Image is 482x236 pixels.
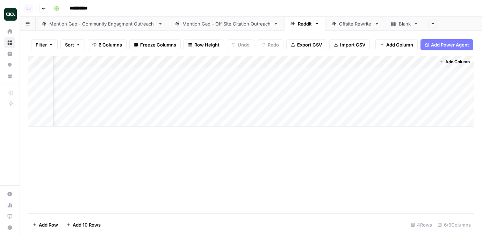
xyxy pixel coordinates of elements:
[4,26,15,37] a: Home
[238,41,250,48] span: Undo
[268,41,279,48] span: Redo
[4,8,17,21] img: Dillon Test Logo
[194,41,220,48] span: Row Height
[340,41,365,48] span: Import CSV
[4,211,15,222] a: Learning Hub
[4,37,15,48] a: Browse
[49,20,155,27] div: Mention Gap - Community Engagment Outreach
[329,39,370,50] button: Import CSV
[182,20,271,27] div: Mention Gap - Off Site Citation Outreach
[227,39,254,50] button: Undo
[129,39,181,50] button: Freeze Columns
[169,17,284,31] a: Mention Gap - Off Site Citation Outreach
[39,221,58,228] span: Add Row
[36,41,47,48] span: Filter
[88,39,127,50] button: 6 Columns
[31,39,58,50] button: Filter
[28,219,62,230] button: Add Row
[99,41,122,48] span: 6 Columns
[4,222,15,233] button: Help + Support
[140,41,176,48] span: Freeze Columns
[286,39,326,50] button: Export CSV
[4,48,15,59] a: Insights
[445,59,470,65] span: Add Column
[257,39,283,50] button: Redo
[184,39,224,50] button: Row Height
[62,219,105,230] button: Add 10 Rows
[4,6,15,23] button: Workspace: Dillon Test
[385,17,424,31] a: Blank
[36,17,169,31] a: Mention Gap - Community Engagment Outreach
[386,41,413,48] span: Add Column
[408,219,435,230] div: 4 Rows
[284,17,325,31] a: Reddit
[73,221,101,228] span: Add 10 Rows
[4,59,15,71] a: Opportunities
[298,20,312,27] div: Reddit
[435,219,474,230] div: 6/6 Columns
[375,39,418,50] button: Add Column
[4,71,15,82] a: Your Data
[339,20,372,27] div: Offsite Rewrite
[60,39,85,50] button: Sort
[431,41,469,48] span: Add Power Agent
[420,39,473,50] button: Add Power Agent
[4,200,15,211] a: Usage
[297,41,322,48] span: Export CSV
[399,20,411,27] div: Blank
[4,188,15,200] a: Settings
[65,41,74,48] span: Sort
[325,17,385,31] a: Offsite Rewrite
[436,57,473,66] button: Add Column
